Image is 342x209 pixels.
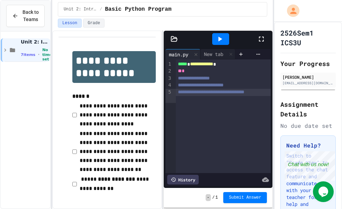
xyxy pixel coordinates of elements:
[22,9,39,23] span: Back to Teams
[280,59,336,68] h2: Your Progress
[229,195,261,200] span: Submit Answer
[282,74,334,80] div: [PERSON_NAME]
[165,61,172,68] div: 1
[100,7,102,12] span: /
[58,19,82,28] button: Lesson
[165,82,172,89] div: 4
[42,48,52,61] span: No time set
[212,195,215,200] span: /
[38,52,39,57] span: •
[165,75,172,82] div: 3
[206,194,211,201] span: -
[285,151,335,181] iframe: chat widget
[280,28,336,47] h1: 2526Sem1 ICS3U
[21,39,49,45] span: Unit 2: Intro to Programming
[165,51,192,58] div: main.py
[282,80,334,86] div: [EMAIL_ADDRESS][DOMAIN_NAME]
[313,181,335,202] iframe: chat widget
[21,53,35,57] span: 7 items
[105,5,171,13] span: Basic Python Program
[286,141,330,150] h3: Need Help?
[165,89,172,103] div: 5
[280,122,336,130] div: No due date set
[167,175,199,184] div: History
[83,19,105,28] button: Grade
[165,68,172,75] div: 2
[280,99,336,119] h2: Assignment Details
[64,7,97,12] span: Unit 2: Intro to Programming
[280,3,301,19] div: My Account
[215,195,218,200] span: 1
[200,50,227,58] div: New tab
